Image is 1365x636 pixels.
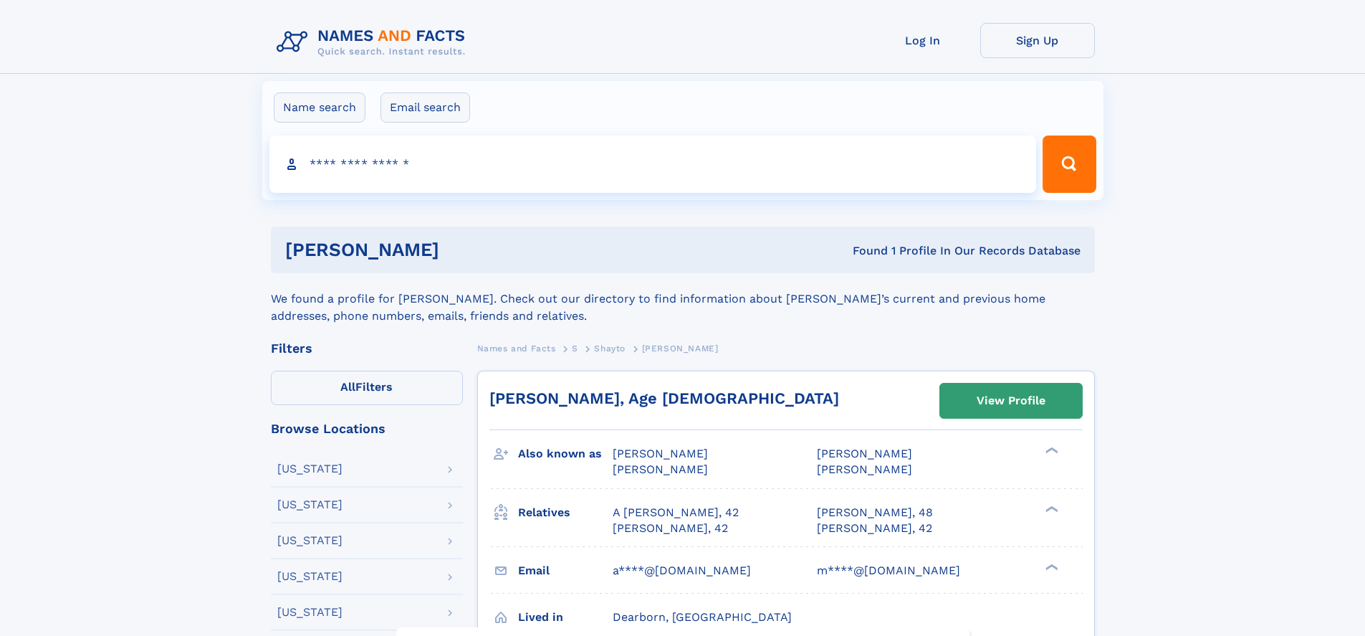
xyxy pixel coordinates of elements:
[274,92,365,123] label: Name search
[285,241,646,259] h1: [PERSON_NAME]
[271,23,477,62] img: Logo Names and Facts
[613,447,708,460] span: [PERSON_NAME]
[1043,136,1096,193] button: Search Button
[642,343,719,353] span: [PERSON_NAME]
[977,384,1045,417] div: View Profile
[817,521,932,536] a: [PERSON_NAME], 42
[277,535,343,546] div: [US_STATE]
[613,521,728,536] a: [PERSON_NAME], 42
[271,371,463,405] label: Filters
[277,607,343,618] div: [US_STATE]
[594,343,626,353] span: Shayto
[271,273,1095,325] div: We found a profile for [PERSON_NAME]. Check out our directory to find information about [PERSON_N...
[277,571,343,582] div: [US_STATE]
[269,136,1037,193] input: search input
[477,339,556,357] a: Names and Facts
[572,339,578,357] a: S
[518,442,613,466] h3: Also known as
[594,339,626,357] a: Shayto
[940,384,1082,418] a: View Profile
[518,605,613,630] h3: Lived in
[380,92,470,123] label: Email search
[340,380,355,394] span: All
[866,23,980,58] a: Log In
[817,462,912,476] span: [PERSON_NAME]
[489,389,839,407] a: [PERSON_NAME], Age [DEMOGRAPHIC_DATA]
[271,422,463,435] div: Browse Locations
[271,342,463,355] div: Filters
[613,610,792,624] span: Dearborn, [GEOGRAPHIC_DATA]
[980,23,1095,58] a: Sign Up
[518,500,613,525] h3: Relatives
[1042,504,1059,513] div: ❯
[613,462,708,476] span: [PERSON_NAME]
[817,447,912,460] span: [PERSON_NAME]
[518,559,613,583] h3: Email
[613,505,739,521] a: A [PERSON_NAME], 42
[1042,562,1059,571] div: ❯
[277,499,343,511] div: [US_STATE]
[1042,446,1059,455] div: ❯
[817,505,933,521] a: [PERSON_NAME], 48
[572,343,578,353] span: S
[646,243,1081,259] div: Found 1 Profile In Our Records Database
[277,463,343,475] div: [US_STATE]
